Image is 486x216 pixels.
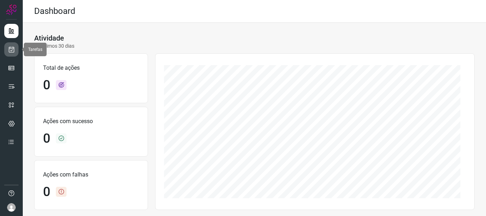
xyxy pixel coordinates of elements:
[34,34,64,42] h3: Atividade
[7,203,16,212] img: avatar-user-boy.jpg
[28,47,42,52] span: Tarefas
[34,42,74,50] p: Últimos 30 dias
[6,4,17,15] img: Logo
[34,6,75,16] h2: Dashboard
[43,117,139,126] p: Ações com sucesso
[43,131,50,146] h1: 0
[43,64,139,72] p: Total de ações
[43,78,50,93] h1: 0
[43,170,139,179] p: Ações com falhas
[43,184,50,200] h1: 0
